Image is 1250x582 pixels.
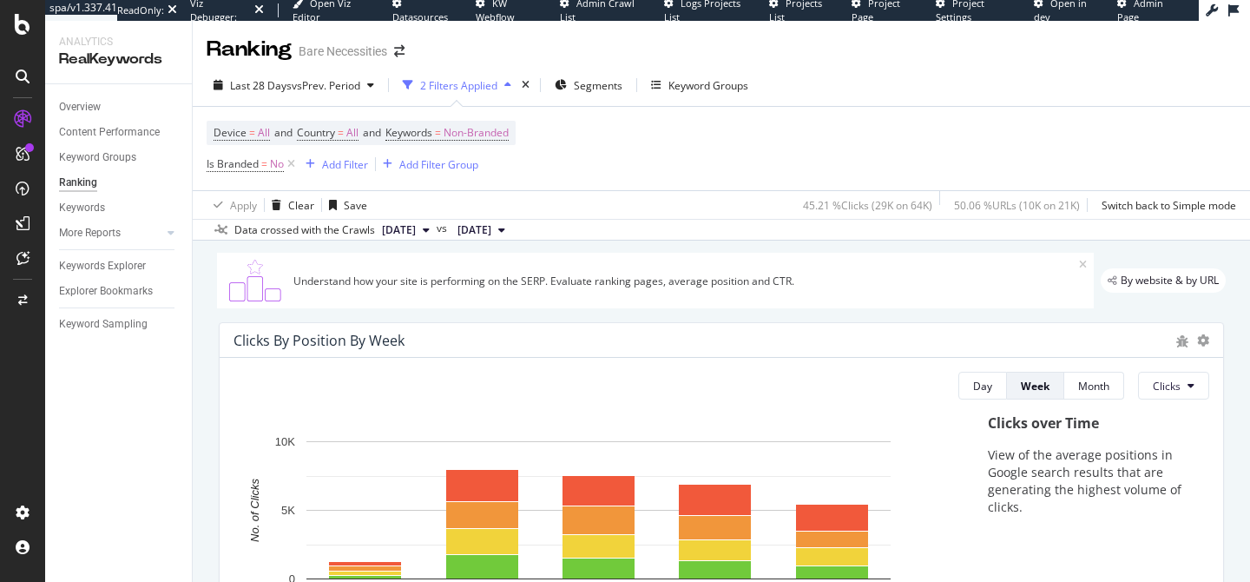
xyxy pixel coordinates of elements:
[59,50,178,69] div: RealKeywords
[59,224,121,242] div: More Reports
[59,315,148,334] div: Keyword Sampling
[1078,379,1109,394] div: Month
[59,149,180,167] a: Keyword Groups
[249,125,255,140] span: =
[214,125,247,140] span: Device
[207,35,292,64] div: Ranking
[451,220,512,241] button: [DATE]
[59,199,180,217] a: Keywords
[59,315,180,334] a: Keyword Sampling
[230,198,257,213] div: Apply
[392,10,448,23] span: Datasources
[385,125,432,140] span: Keywords
[803,198,932,213] div: 45.21 % Clicks ( 29K on 64K )
[59,199,105,217] div: Keywords
[59,224,162,242] a: More Reports
[954,198,1080,213] div: 50.06 % URLs ( 10K on 21K )
[234,222,375,238] div: Data crossed with the Crawls
[394,45,405,57] div: arrow-right-arrow-left
[281,504,295,517] text: 5K
[275,435,295,448] text: 10K
[518,76,533,94] div: times
[1102,198,1236,213] div: Switch back to Simple mode
[344,198,367,213] div: Save
[1101,268,1226,293] div: legacy label
[59,98,101,116] div: Overview
[59,174,97,192] div: Ranking
[59,257,180,275] a: Keywords Explorer
[274,125,293,140] span: and
[234,332,405,349] div: Clicks By Position By Week
[382,222,416,238] span: 2025 Aug. 22nd
[363,125,381,140] span: and
[1064,372,1124,400] button: Month
[59,35,178,50] div: Analytics
[59,123,160,142] div: Content Performance
[322,157,368,172] div: Add Filter
[207,191,257,219] button: Apply
[444,121,509,145] span: Non-Branded
[299,154,368,175] button: Add Filter
[420,78,497,93] div: 2 Filters Applied
[338,125,344,140] span: =
[270,152,284,176] span: No
[59,98,180,116] a: Overview
[230,78,292,93] span: Last 28 Days
[375,220,437,241] button: [DATE]
[988,413,1192,433] div: Clicks over Time
[59,257,146,275] div: Keywords Explorer
[346,121,359,145] span: All
[299,43,387,60] div: Bare Necessities
[396,71,518,99] button: 2 Filters Applied
[399,157,478,172] div: Add Filter Group
[117,3,164,17] div: ReadOnly:
[59,149,136,167] div: Keyword Groups
[376,154,478,175] button: Add Filter Group
[207,156,259,171] span: Is Branded
[644,71,755,99] button: Keyword Groups
[59,282,180,301] a: Explorer Bookmarks
[435,125,441,140] span: =
[668,78,748,93] div: Keyword Groups
[265,191,314,219] button: Clear
[1021,379,1049,394] div: Week
[248,479,261,542] text: No. of Clicks
[261,156,267,171] span: =
[293,274,1079,288] div: Understand how your site is performing on the SERP. Evaluate ranking pages, average position and ...
[574,78,622,93] span: Segments
[988,446,1192,516] p: View of the average positions in Google search results that are generating the highest volume of ...
[59,174,180,192] a: Ranking
[322,191,367,219] button: Save
[1095,191,1236,219] button: Switch back to Simple mode
[1007,372,1064,400] button: Week
[1121,275,1219,286] span: By website & by URL
[224,260,286,301] img: C0S+odjvPe+dCwPhcw0W2jU4KOcefU0IcxbkVEfgJ6Ft4vBgsVVQAAAABJRU5ErkJggg==
[1176,335,1188,347] div: bug
[292,78,360,93] span: vs Prev. Period
[59,123,180,142] a: Content Performance
[258,121,270,145] span: All
[548,71,629,99] button: Segments
[457,222,491,238] span: 2025 Jul. 25th
[973,379,992,394] div: Day
[59,282,153,301] div: Explorer Bookmarks
[437,221,451,236] span: vs
[958,372,1007,400] button: Day
[297,125,335,140] span: Country
[1138,372,1209,400] button: Clicks
[1153,379,1181,394] span: Clicks
[207,71,381,99] button: Last 28 DaysvsPrev. Period
[288,198,314,213] div: Clear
